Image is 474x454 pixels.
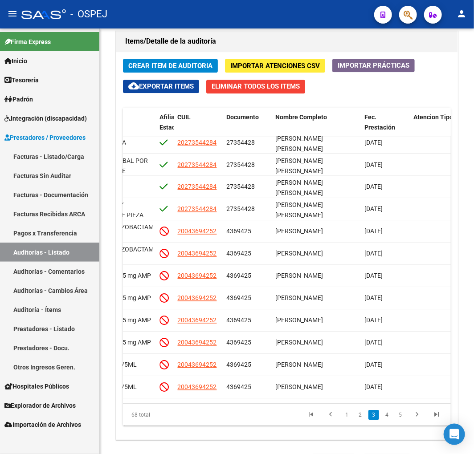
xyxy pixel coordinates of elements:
[368,410,379,420] a: 3
[364,161,383,168] span: [DATE]
[206,80,305,93] button: Eliminar Todos los Items
[177,113,191,121] span: CUIL
[177,161,217,168] span: 20273544284
[364,294,383,301] span: [DATE]
[409,410,425,420] a: go to next page
[364,272,383,279] span: [DATE]
[226,183,255,190] span: 27354428
[226,205,255,212] span: 27354428
[177,250,217,257] span: 20043694252
[275,201,323,219] span: [PERSON_NAME] [PERSON_NAME]
[364,250,383,257] span: [DATE]
[123,59,218,73] button: Crear Item de Auditoria
[226,294,251,301] span: 4369425
[364,113,395,131] span: Fec. Prestación
[128,81,139,91] mat-icon: cloud_download
[177,272,217,279] span: 20043694252
[394,407,407,422] li: page 5
[226,383,251,390] span: 4369425
[4,381,69,391] span: Hospitales Públicos
[4,401,76,410] span: Explorador de Archivos
[275,113,327,121] span: Nombre Completo
[128,82,194,90] span: Exportar Items
[177,316,217,324] span: 20043694252
[395,410,406,420] a: 5
[226,316,251,324] span: 4369425
[125,34,449,49] h1: Items/Detalle de la auditoría
[70,4,107,24] span: - OSPEJ
[456,8,467,19] mat-icon: person
[174,108,223,147] datatable-header-cell: CUIL
[355,410,366,420] a: 2
[4,56,27,66] span: Inicio
[226,138,255,146] span: 27354428
[364,339,383,346] span: [DATE]
[364,138,383,146] span: [DATE]
[275,157,323,174] span: [PERSON_NAME] [PERSON_NAME]
[364,383,383,390] span: [DATE]
[302,410,319,420] a: go to first page
[226,161,255,168] span: 27354428
[275,383,323,390] span: [PERSON_NAME]
[275,227,323,235] span: [PERSON_NAME]
[332,59,415,72] button: Importar Prácticas
[177,183,217,190] span: 20273544284
[223,108,272,147] datatable-header-cell: Documento
[159,113,182,131] span: Afiliado Estado
[4,113,87,123] span: Integración (discapacidad)
[364,316,383,324] span: [DATE]
[410,108,459,147] datatable-header-cell: Atencion Tipo
[177,294,217,301] span: 20043694252
[322,410,339,420] a: go to previous page
[230,62,320,70] span: Importar Atenciones CSV
[338,61,409,69] span: Importar Prácticas
[7,8,18,19] mat-icon: menu
[444,424,465,445] div: Open Intercom Messenger
[361,108,410,147] datatable-header-cell: Fec. Prestación
[4,94,33,104] span: Padrón
[364,183,383,190] span: [DATE]
[226,113,259,121] span: Documento
[4,75,39,85] span: Tesorería
[354,407,367,422] li: page 2
[364,361,383,368] span: [DATE]
[226,361,251,368] span: 4369425
[177,339,217,346] span: 20043694252
[367,407,380,422] li: page 3
[177,227,217,235] span: 20043694252
[413,113,453,121] span: Atencion Tipo
[275,250,323,257] span: [PERSON_NAME]
[275,272,323,279] span: [PERSON_NAME]
[177,361,217,368] span: 20043694252
[128,62,212,70] span: Crear Item de Auditoria
[275,339,323,346] span: [PERSON_NAME]
[156,108,174,147] datatable-header-cell: Afiliado Estado
[123,80,199,93] button: Exportar Items
[177,383,217,390] span: 20043694252
[123,404,187,426] div: 68 total
[225,59,325,73] button: Importar Atenciones CSV
[4,37,51,47] span: Firma Express
[364,205,383,212] span: [DATE]
[275,361,323,368] span: [PERSON_NAME]
[275,294,323,301] span: [PERSON_NAME]
[364,227,383,235] span: [DATE]
[342,410,352,420] a: 1
[275,179,323,196] span: [PERSON_NAME] [PERSON_NAME]
[340,407,354,422] li: page 1
[382,410,392,420] a: 4
[272,108,361,147] datatable-header-cell: Nombre Completo
[212,82,300,90] span: Eliminar Todos los Items
[4,420,81,430] span: Importación de Archivos
[226,227,251,235] span: 4369425
[177,205,217,212] span: 20273544284
[177,138,217,146] span: 20273544284
[226,339,251,346] span: 4369425
[380,407,394,422] li: page 4
[4,133,86,142] span: Prestadores / Proveedores
[428,410,445,420] a: go to last page
[275,316,323,324] span: [PERSON_NAME]
[226,250,251,257] span: 4369425
[226,272,251,279] span: 4369425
